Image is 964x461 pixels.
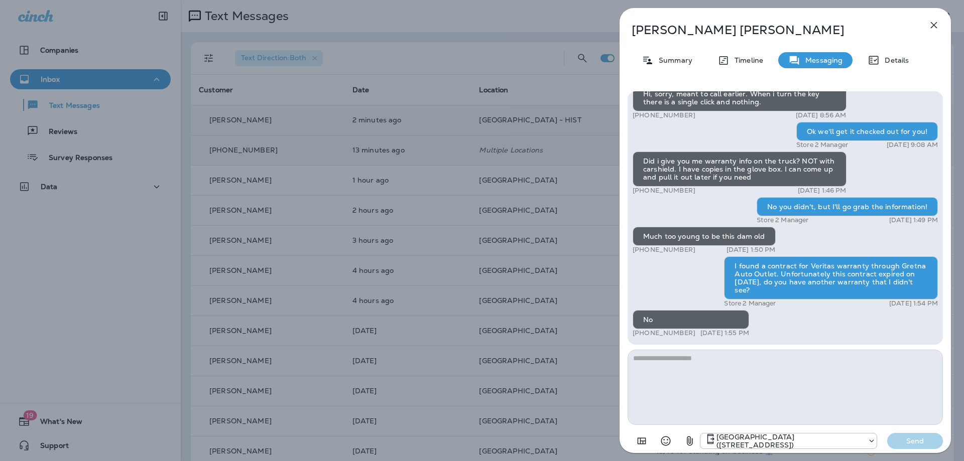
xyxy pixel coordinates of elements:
p: [DATE] 9:08 AM [887,141,938,149]
button: Add in a premade template [632,431,652,451]
div: Hi, sorry, meant to call earlier. When i turn the key there is a single click and nothing. [633,84,847,111]
div: Did i give you me warranty info on the truck? NOT with carshield. I have copies in the glove box.... [633,151,847,187]
div: No you didn't, but I'll go grab the information! [757,197,938,216]
p: [GEOGRAPHIC_DATA] ([STREET_ADDRESS]) [716,433,863,449]
p: [DATE] 1:46 PM [798,187,847,195]
div: +1 (402) 571-1201 [700,433,877,449]
p: Summary [654,56,692,64]
p: [DATE] 1:50 PM [727,246,776,254]
p: [PHONE_NUMBER] [633,111,695,119]
div: Ok we'll get it checked out for you! [796,122,938,141]
p: Store 2 Manager [724,299,776,308]
p: Details [880,56,909,64]
p: Store 2 Manager [796,141,848,149]
p: [PHONE_NUMBER] [633,187,695,195]
p: [DATE] 1:49 PM [889,216,938,224]
p: [PERSON_NAME] [PERSON_NAME] [632,23,906,37]
p: Store 2 Manager [757,216,808,224]
p: [PHONE_NUMBER] [633,329,695,337]
div: Much too young to be this dam old [633,227,776,246]
p: [DATE] 1:55 PM [700,329,749,337]
p: Timeline [730,56,763,64]
p: [DATE] 1:54 PM [889,299,938,308]
p: [PHONE_NUMBER] [633,246,695,254]
p: Messaging [800,56,842,64]
div: No [633,310,749,329]
button: Select an emoji [656,431,676,451]
p: [DATE] 8:56 AM [796,111,847,119]
div: I found a contract for Veritas warranty through Gretna Auto Outlet. Unfortunately this contract e... [724,256,938,299]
